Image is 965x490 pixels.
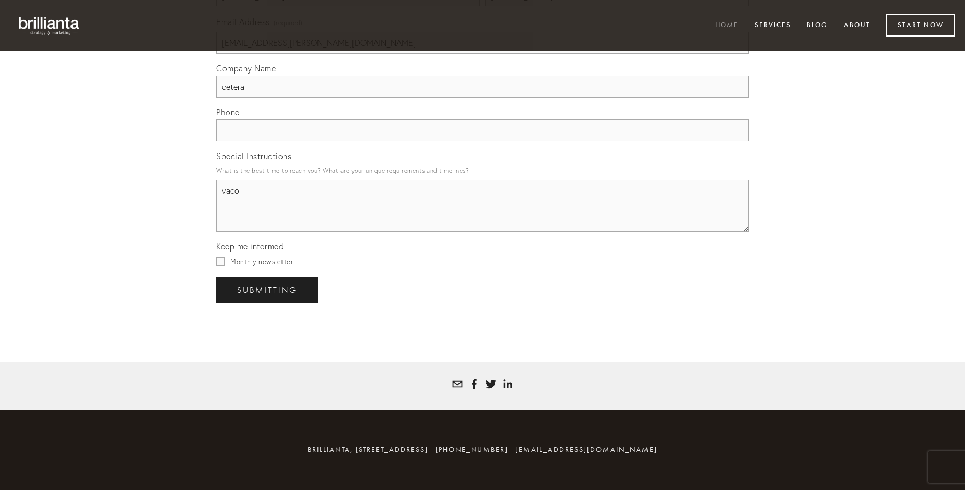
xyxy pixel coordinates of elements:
a: Tatyana White [502,379,513,389]
a: [EMAIL_ADDRESS][DOMAIN_NAME] [515,445,657,454]
button: SubmittingSubmitting [216,277,318,303]
p: What is the best time to reach you? What are your unique requirements and timelines? [216,163,749,177]
a: About [837,17,877,34]
span: [PHONE_NUMBER] [436,445,508,454]
a: Home [709,17,745,34]
a: Tatyana White [486,379,496,389]
a: tatyana@brillianta.com [452,379,463,389]
input: Monthly newsletter [216,257,225,266]
span: Submitting [237,285,297,295]
a: Tatyana Bolotnikov White [469,379,479,389]
span: Monthly newsletter [230,257,293,266]
span: brillianta, [STREET_ADDRESS] [308,445,428,454]
textarea: vaco [216,180,749,232]
span: Phone [216,107,240,117]
a: Services [748,17,798,34]
span: Company Name [216,63,276,74]
a: Start Now [886,14,955,37]
a: Blog [800,17,834,34]
span: Keep me informed [216,241,284,252]
span: Special Instructions [216,151,291,161]
img: brillianta - research, strategy, marketing [10,10,89,41]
